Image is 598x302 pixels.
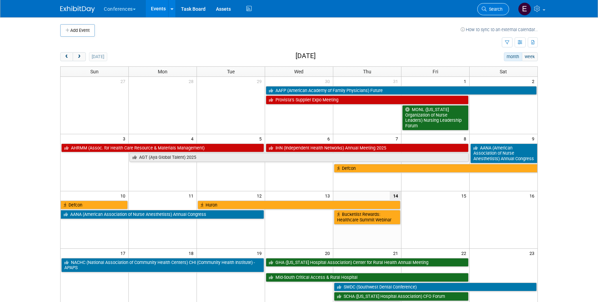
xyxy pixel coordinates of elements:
a: MONL ([US_STATE] Organization of Nurse Leaders) Nursing Leadership Forum [402,105,469,130]
span: 9 [531,134,537,143]
span: 5 [259,134,265,143]
span: 6 [327,134,333,143]
span: 7 [395,134,401,143]
span: 17 [120,249,128,257]
span: 15 [461,191,469,200]
span: 20 [324,249,333,257]
span: 10 [120,191,128,200]
button: week [522,52,538,61]
span: 8 [463,134,469,143]
span: Wed [294,69,303,74]
a: Defcon [334,164,537,173]
span: 4 [190,134,197,143]
button: Add Event [60,24,95,37]
span: 2 [531,77,537,85]
span: Mon [158,69,167,74]
span: Sat [500,69,507,74]
span: 30 [324,77,333,85]
a: How to sync to an external calendar... [461,27,538,32]
a: AANA (American Association of Nurse Anesthetists) Annual Congress [470,144,537,163]
a: SCHA ([US_STATE] Hospital Association) CFO Forum [334,292,469,301]
span: Sun [90,69,99,74]
span: Thu [363,69,371,74]
span: 21 [392,249,401,257]
span: Fri [433,69,438,74]
a: SWDC (Southwest Dental Conference) [334,283,537,292]
img: Erin Anderson [518,2,531,16]
span: 27 [120,77,128,85]
span: 1 [463,77,469,85]
a: Huron [198,201,400,210]
span: 16 [529,191,537,200]
a: NACHC (National Association of Community Health Centers) CHI (Community Health Institute) - APAPS [61,258,264,272]
button: next [73,52,85,61]
span: Tue [227,69,235,74]
a: Defcon [61,201,128,210]
a: AGT (Aya Global Talent) 2025 [129,153,468,162]
span: Search [487,7,502,12]
a: Search [477,3,509,15]
a: IHN (Independent Health Networks) Annual Meeting 2025 [266,144,469,153]
span: 31 [392,77,401,85]
a: AANA (American Association of Nurse Anesthetists) Annual Congress [61,210,264,219]
span: 22 [461,249,469,257]
span: 28 [188,77,197,85]
span: 14 [390,191,401,200]
a: Mid-South Critical Access & Rural Hospital [266,273,469,282]
a: AHRMM (Assoc. for Health Care Resource & Materials Management) [61,144,264,153]
a: Provista’s Supplier Expo Meeting [266,95,469,104]
a: Bucketlist Rewards: Healthcare Summit Webinar [334,210,400,224]
span: 29 [256,77,265,85]
img: ExhibitDay [60,6,95,13]
span: 19 [256,249,265,257]
span: 3 [122,134,128,143]
a: GHA ([US_STATE] Hospital Association) Center for Rural Health Annual Meeting [266,258,469,267]
span: 12 [256,191,265,200]
h2: [DATE] [296,52,316,60]
button: month [504,52,522,61]
span: 18 [188,249,197,257]
a: AAFP (American Academy of Family Physicians) Future [266,86,537,95]
span: 11 [188,191,197,200]
button: prev [60,52,73,61]
span: 13 [324,191,333,200]
button: [DATE] [89,52,107,61]
span: 23 [529,249,537,257]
